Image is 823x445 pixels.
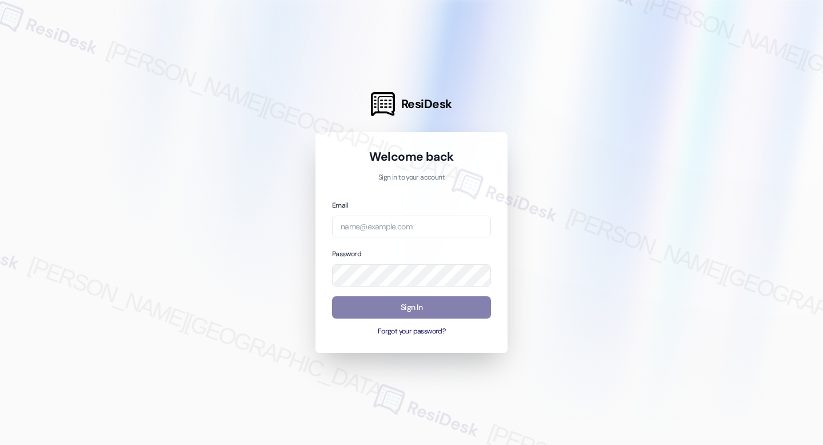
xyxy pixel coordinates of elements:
span: ResiDesk [401,96,452,112]
label: Password [332,249,361,259]
img: ResiDesk Logo [371,92,395,116]
p: Sign in to your account [332,173,491,183]
label: Email [332,201,348,210]
h1: Welcome back [332,149,491,165]
button: Sign In [332,296,491,319]
button: Forgot your password? [332,327,491,337]
input: name@example.com [332,216,491,238]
